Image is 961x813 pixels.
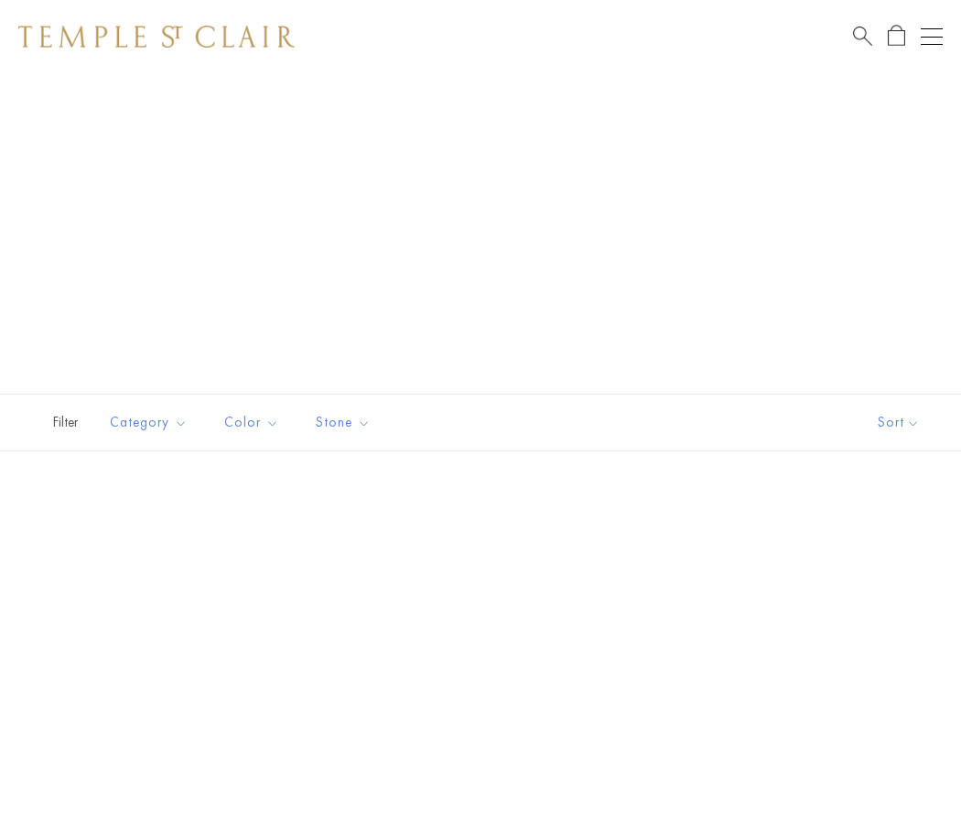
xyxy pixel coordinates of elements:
[307,411,384,434] span: Stone
[921,26,943,48] button: Open navigation
[211,402,293,443] button: Color
[888,25,905,48] a: Open Shopping Bag
[18,26,295,48] img: Temple St. Clair
[837,395,961,450] button: Show sort by
[853,25,872,48] a: Search
[96,402,201,443] button: Category
[101,411,201,434] span: Category
[215,411,293,434] span: Color
[302,402,384,443] button: Stone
